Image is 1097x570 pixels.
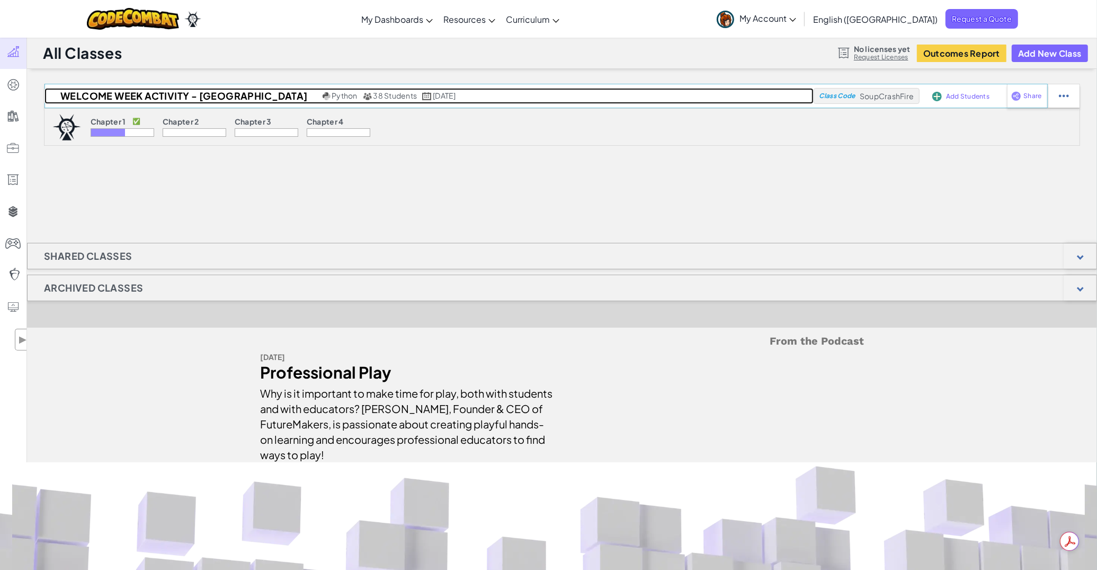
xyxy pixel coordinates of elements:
[91,117,126,126] p: Chapter 1
[813,14,938,25] span: English ([GEOGRAPHIC_DATA])
[946,9,1018,29] a: Request a Quote
[332,91,357,100] span: Python
[184,11,201,27] img: Ozaria
[711,2,801,36] a: My Account
[163,117,199,126] p: Chapter 2
[1059,91,1069,101] img: IconStudentEllipsis.svg
[932,92,942,101] img: IconAddStudents.svg
[808,5,943,33] a: English ([GEOGRAPHIC_DATA])
[260,349,554,365] div: [DATE]
[717,11,734,28] img: avatar
[323,92,331,100] img: python.png
[44,88,320,104] h2: Welcome Week Activity - [GEOGRAPHIC_DATA]
[501,5,565,33] a: Curriculum
[307,117,344,126] p: Chapter 4
[43,43,122,63] h1: All Classes
[1023,93,1041,99] span: Share
[260,333,864,349] h5: From the Podcast
[917,45,1006,62] button: Outcomes Report
[356,5,438,33] a: My Dashboards
[44,88,814,104] a: Welcome Week Activity - [GEOGRAPHIC_DATA] Python 38 Students [DATE]
[361,14,423,25] span: My Dashboards
[443,14,486,25] span: Resources
[438,5,501,33] a: Resources
[1012,45,1088,62] button: Add New Class
[860,91,914,101] span: SoupCrashFire
[854,45,910,53] span: No licenses yet
[52,114,81,141] img: logo
[260,380,554,462] div: Why is it important to make time for play, both with students and with educators? [PERSON_NAME], ...
[18,332,27,347] span: ▶
[235,117,272,126] p: Chapter 3
[373,91,417,100] span: 38 Students
[363,92,372,100] img: MultipleUsers.png
[28,243,149,269] h1: Shared Classes
[739,13,796,24] span: My Account
[260,365,554,380] div: Professional Play
[946,93,989,100] span: Add Students
[854,53,910,62] a: Request Licenses
[87,8,180,30] img: CodeCombat logo
[132,117,140,126] p: ✅
[506,14,550,25] span: Curriculum
[28,275,159,301] h1: Archived Classes
[819,93,855,99] span: Class Code
[433,91,456,100] span: [DATE]
[1011,91,1021,101] img: IconShare_Purple.svg
[422,92,432,100] img: calendar.svg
